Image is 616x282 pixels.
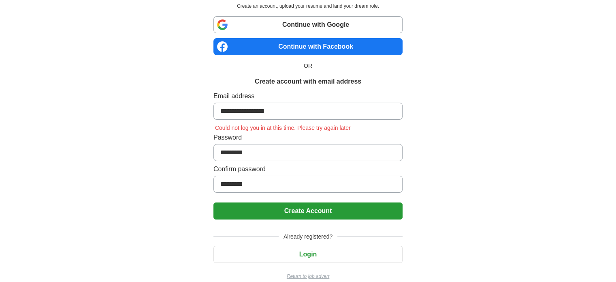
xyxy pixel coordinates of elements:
[279,232,337,241] span: Already registered?
[213,251,403,258] a: Login
[213,91,403,101] label: Email address
[213,125,352,131] span: Could not log you in at this time. Please try again later
[213,246,403,263] button: Login
[299,62,317,70] span: OR
[213,164,403,174] label: Confirm password
[213,38,403,55] a: Continue with Facebook
[213,202,403,220] button: Create Account
[255,77,361,86] h1: Create account with email address
[213,16,403,33] a: Continue with Google
[213,273,403,280] a: Return to job advert
[213,133,403,142] label: Password
[215,2,401,10] p: Create an account, upload your resume and land your dream role.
